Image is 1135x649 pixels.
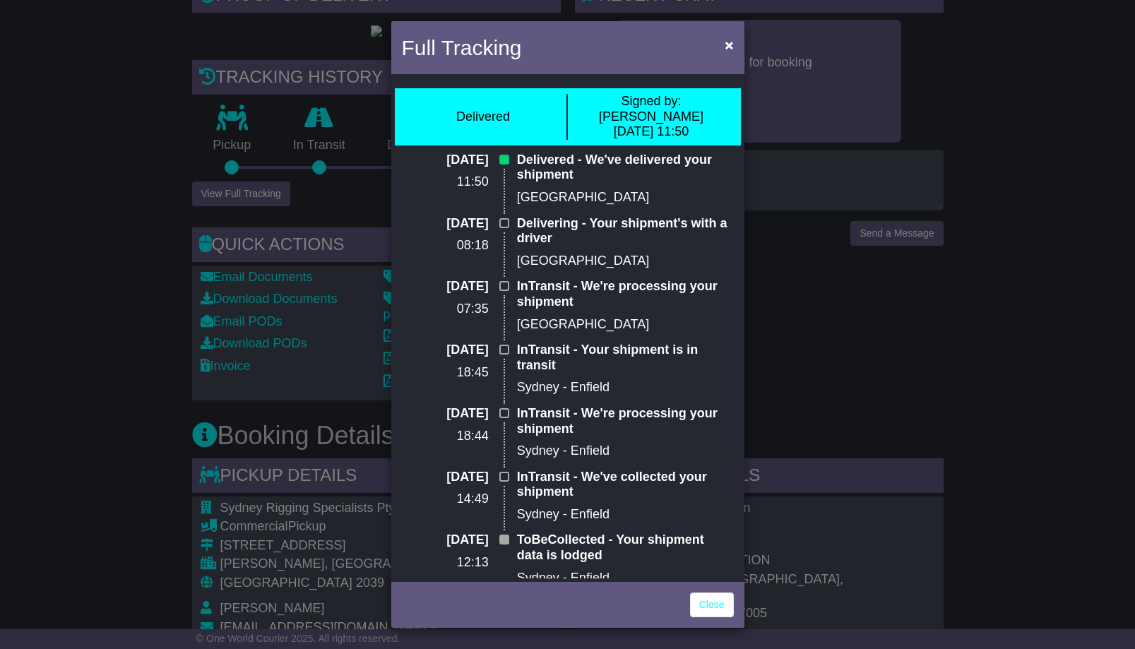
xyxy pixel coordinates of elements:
p: [DATE] [402,470,489,485]
div: [PERSON_NAME] [DATE] 11:50 [575,94,728,140]
p: ToBeCollected - Your shipment data is lodged [517,532,734,563]
p: InTransit - We're processing your shipment [517,279,734,309]
p: [DATE] [402,343,489,358]
p: [GEOGRAPHIC_DATA] [517,190,734,206]
p: 11:50 [402,174,489,190]
p: [DATE] [402,406,489,422]
p: [DATE] [402,532,489,548]
p: 07:35 [402,302,489,317]
span: Signed by: [621,94,681,108]
p: InTransit - We've collected your shipment [517,470,734,500]
span: × [725,37,733,53]
p: Sydney - Enfield [517,443,734,459]
p: [DATE] [402,153,489,168]
p: InTransit - Your shipment is in transit [517,343,734,373]
p: Sydney - Enfield [517,380,734,395]
p: Delivering - Your shipment's with a driver [517,216,734,246]
h4: Full Tracking [402,32,522,64]
p: [GEOGRAPHIC_DATA] [517,317,734,333]
p: Sydney - Enfield [517,571,734,586]
a: Close [690,593,734,617]
p: [DATE] [402,279,489,294]
button: Close [718,30,740,59]
p: Delivered - We've delivered your shipment [517,153,734,183]
p: 14:49 [402,492,489,507]
p: 12:13 [402,555,489,571]
p: InTransit - We're processing your shipment [517,406,734,436]
p: 18:44 [402,429,489,444]
p: 08:18 [402,238,489,254]
p: [GEOGRAPHIC_DATA] [517,254,734,269]
p: 18:45 [402,365,489,381]
div: Delivered [456,109,510,125]
p: [DATE] [402,216,489,232]
p: Sydney - Enfield [517,507,734,523]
